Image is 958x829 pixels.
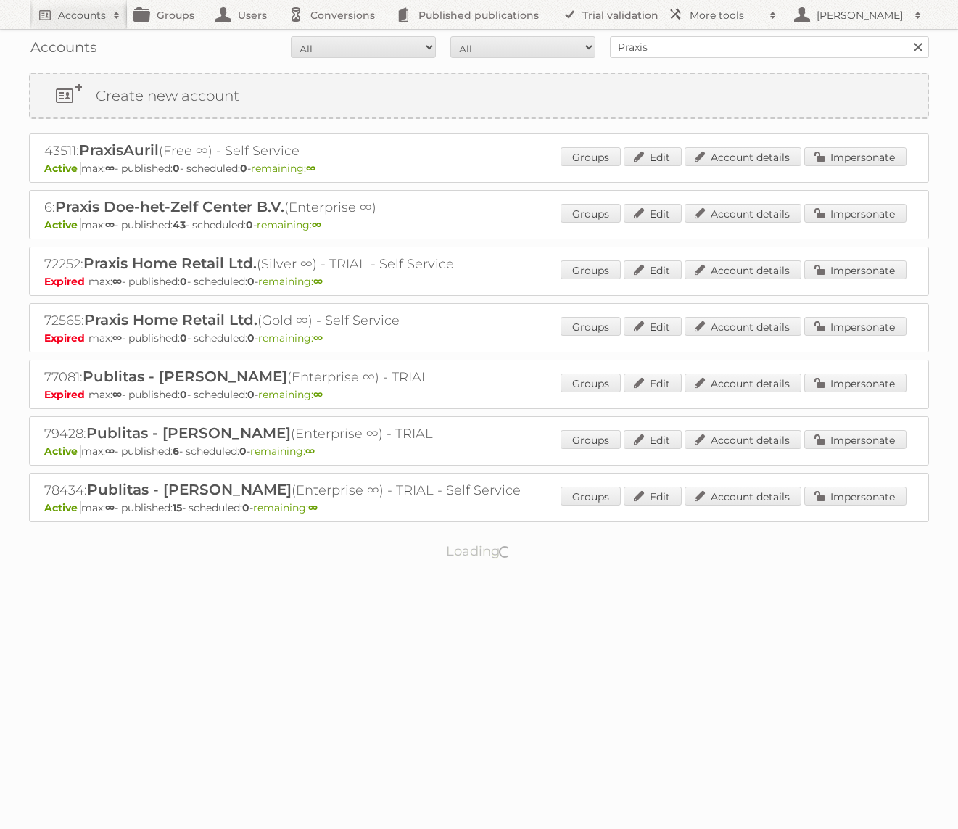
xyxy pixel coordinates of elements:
span: Publitas - [PERSON_NAME] [83,368,287,385]
h2: 78434: (Enterprise ∞) - TRIAL - Self Service [44,481,552,500]
span: Active [44,162,81,175]
span: remaining: [258,388,323,401]
strong: 0 [180,331,187,345]
span: remaining: [250,445,315,458]
span: PraxisAuril [79,141,159,159]
a: Account details [685,487,801,506]
a: Groups [561,430,621,449]
strong: 0 [247,275,255,288]
strong: ∞ [112,275,122,288]
h2: 43511: (Free ∞) - Self Service [44,141,552,160]
span: Expired [44,331,88,345]
strong: 0 [247,388,255,401]
a: Impersonate [804,487,907,506]
a: Edit [624,204,682,223]
a: Groups [561,260,621,279]
p: max: - published: - scheduled: - [44,162,914,175]
h2: [PERSON_NAME] [813,8,907,22]
strong: ∞ [105,445,115,458]
strong: 0 [180,388,187,401]
p: max: - published: - scheduled: - [44,218,914,231]
a: Groups [561,374,621,392]
a: Impersonate [804,430,907,449]
p: Loading [400,537,558,566]
span: remaining: [257,218,321,231]
a: Account details [685,430,801,449]
span: Praxis Home Retail Ltd. [84,311,257,329]
a: Edit [624,260,682,279]
span: remaining: [251,162,315,175]
span: remaining: [258,331,323,345]
p: max: - published: - scheduled: - [44,388,914,401]
span: remaining: [258,275,323,288]
a: Edit [624,487,682,506]
a: Edit [624,147,682,166]
strong: ∞ [105,218,115,231]
span: Publitas - [PERSON_NAME] [86,424,291,442]
strong: ∞ [313,331,323,345]
strong: 6 [173,445,179,458]
strong: ∞ [105,501,115,514]
span: remaining: [253,501,318,514]
span: Active [44,445,81,458]
strong: ∞ [306,162,315,175]
a: Edit [624,374,682,392]
a: Account details [685,204,801,223]
h2: Accounts [58,8,106,22]
a: Impersonate [804,317,907,336]
strong: 0 [239,445,247,458]
a: Account details [685,260,801,279]
strong: ∞ [308,501,318,514]
strong: ∞ [313,275,323,288]
strong: 0 [240,162,247,175]
a: Account details [685,147,801,166]
strong: 0 [173,162,180,175]
a: Groups [561,147,621,166]
strong: ∞ [313,388,323,401]
a: Edit [624,317,682,336]
span: Expired [44,275,88,288]
a: Impersonate [804,147,907,166]
a: Edit [624,430,682,449]
a: Impersonate [804,204,907,223]
p: max: - published: - scheduled: - [44,445,914,458]
a: Create new account [30,74,928,117]
a: Impersonate [804,374,907,392]
span: Praxis Home Retail Ltd. [83,255,257,272]
strong: ∞ [105,162,115,175]
span: Active [44,501,81,514]
strong: 0 [246,218,253,231]
strong: 15 [173,501,182,514]
strong: 0 [180,275,187,288]
h2: 6: (Enterprise ∞) [44,198,552,217]
a: Groups [561,317,621,336]
span: Active [44,218,81,231]
strong: ∞ [112,388,122,401]
strong: 0 [247,331,255,345]
a: Groups [561,204,621,223]
strong: ∞ [112,331,122,345]
strong: 0 [242,501,249,514]
h2: 79428: (Enterprise ∞) - TRIAL [44,424,552,443]
span: Praxis Doe-het-Zelf Center B.V. [55,198,284,215]
p: max: - published: - scheduled: - [44,501,914,514]
a: Account details [685,317,801,336]
h2: 77081: (Enterprise ∞) - TRIAL [44,368,552,387]
h2: 72565: (Gold ∞) - Self Service [44,311,552,330]
h2: 72252: (Silver ∞) - TRIAL - Self Service [44,255,552,273]
a: Impersonate [804,260,907,279]
p: max: - published: - scheduled: - [44,331,914,345]
span: Expired [44,388,88,401]
strong: ∞ [312,218,321,231]
h2: More tools [690,8,762,22]
a: Account details [685,374,801,392]
a: Groups [561,487,621,506]
p: max: - published: - scheduled: - [44,275,914,288]
strong: ∞ [305,445,315,458]
span: Publitas - [PERSON_NAME] [87,481,292,498]
strong: 43 [173,218,186,231]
